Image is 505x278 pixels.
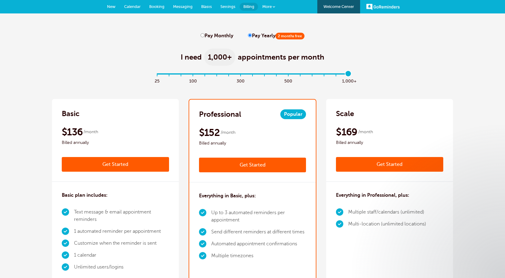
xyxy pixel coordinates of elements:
input: Pay Monthly [201,33,205,37]
span: 1,000+ [342,77,354,84]
span: /month [83,128,98,136]
span: Calendar [124,4,141,9]
li: Up to 3 automated reminders per appointment [211,207,306,226]
h3: Everything in Professional, plus: [336,192,409,199]
span: Billing [243,4,254,9]
h2: Basic [62,109,79,119]
span: Popular [280,109,306,119]
li: Unlimited users/logins [74,261,169,273]
span: 25 [151,77,163,84]
span: Billed annually [199,140,306,147]
span: $136 [62,126,83,138]
a: Get Started [336,157,443,172]
span: Billed annually [336,139,443,146]
h3: Basic plan includes: [62,192,108,199]
li: 1 calendar [74,249,169,261]
a: Get Started [62,157,169,172]
li: 1 automated reminder per appointment [74,225,169,237]
li: Multiple staff/calendars (unlimited) [348,206,426,218]
h2: Scale [336,109,354,119]
span: 1,000+ [204,49,235,66]
span: 100 [187,77,199,84]
li: Send different reminders at different times [211,226,306,238]
label: Pay Yearly [248,33,304,39]
span: More [262,4,272,9]
span: /month [358,128,373,136]
span: /month [221,129,235,136]
li: Multi-location (unlimited locations) [348,218,426,230]
h3: Everything in Basic, plus: [199,192,256,199]
a: Get Started [199,158,306,172]
span: appointments per month [238,52,324,62]
li: Text message & email appointment reminders [74,206,169,225]
span: New [107,4,116,9]
li: Customize when the reminder is sent [74,237,169,249]
span: 500 [282,77,294,84]
span: Booking [149,4,164,9]
h2: Professional [199,109,241,119]
span: $169 [336,126,357,138]
span: Blasts [201,4,212,9]
span: $152 [199,126,220,139]
li: Multiple timezones [211,250,306,262]
a: Billing [240,3,258,11]
span: 2 months free [275,33,304,39]
li: Automated appointment confirmations [211,238,306,250]
span: Messaging [173,4,193,9]
input: Pay Yearly2 months free [248,33,252,37]
span: Billed annually [62,139,169,146]
span: I need [181,52,202,62]
span: 300 [235,77,247,84]
label: Pay Monthly [201,33,233,39]
span: Settings [220,4,235,9]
